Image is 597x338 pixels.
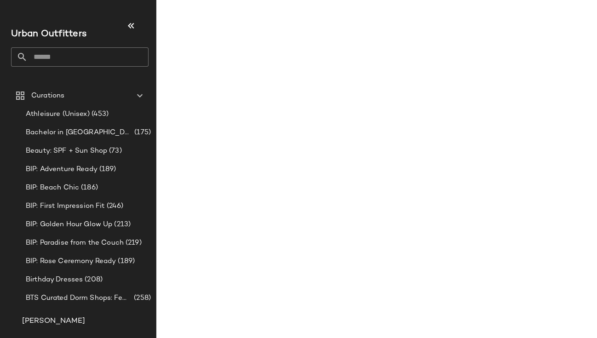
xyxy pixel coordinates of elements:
[26,146,107,156] span: Beauty: SPF + Sun Shop
[26,256,116,267] span: BIP: Rose Ceremony Ready
[132,293,151,304] span: (258)
[26,275,83,285] span: Birthday Dresses
[26,201,105,212] span: BIP: First Impression Fit
[132,127,151,138] span: (175)
[11,29,86,39] span: Current Company Name
[26,219,112,230] span: BIP: Golden Hour Glow Up
[124,238,142,248] span: (219)
[116,256,135,267] span: (189)
[132,311,151,322] span: (220)
[90,109,109,120] span: (453)
[105,201,124,212] span: (246)
[83,275,103,285] span: (208)
[26,311,132,322] span: BTS Curated Dorm Shops: Maximalist
[22,316,85,327] span: [PERSON_NAME]
[26,164,98,175] span: BIP: Adventure Ready
[98,164,116,175] span: (189)
[26,183,79,193] span: BIP: Beach Chic
[107,146,122,156] span: (73)
[112,219,131,230] span: (213)
[26,127,132,138] span: Bachelor in [GEOGRAPHIC_DATA]: LP
[26,238,124,248] span: BIP: Paradise from the Couch
[79,183,98,193] span: (186)
[26,293,132,304] span: BTS Curated Dorm Shops: Feminine
[31,91,64,101] span: Curations
[26,109,90,120] span: Athleisure (Unisex)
